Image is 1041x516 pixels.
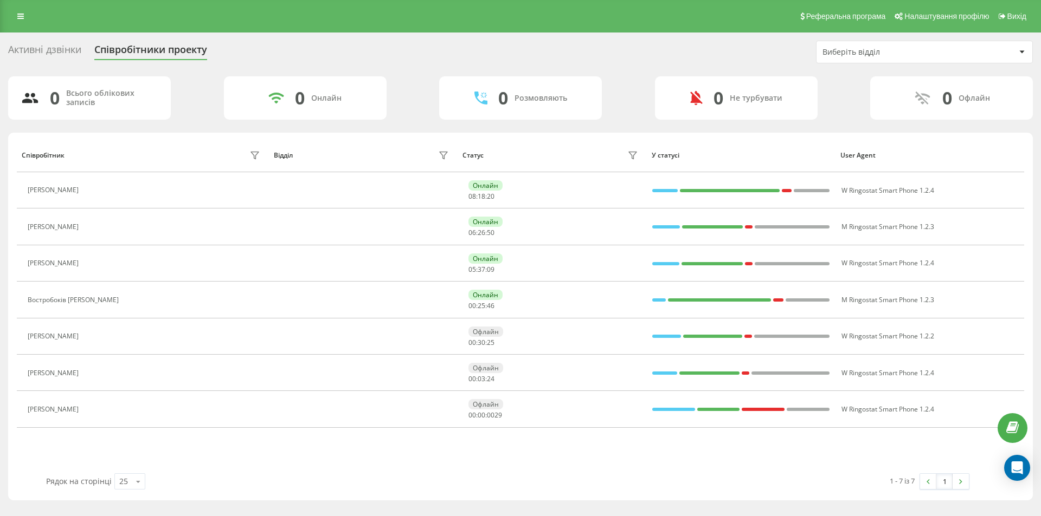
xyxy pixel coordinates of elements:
[485,301,487,310] font: :
[476,338,478,347] font: :
[841,222,934,231] font: M Ringostat Smart Phone 1.2.3
[904,12,989,21] font: Налаштування профілю
[478,301,485,310] font: 25
[473,217,498,226] font: Онлайн
[8,43,81,56] font: Активні дзвінки
[1004,455,1030,481] div: Open Intercom Messenger
[487,265,494,274] font: 09
[485,338,487,347] font: :
[119,476,128,486] font: 25
[822,47,880,57] font: Виберіть відділ
[476,301,478,310] font: :
[468,265,476,274] font: 05
[515,93,567,103] font: Розмовляють
[714,86,723,109] font: 0
[890,476,915,486] font: 1 - 7 із 7
[468,338,476,347] font: 00
[295,86,305,109] font: 0
[66,88,134,107] font: Всього облікових записів
[485,192,487,201] font: :
[473,290,498,299] font: Онлайн
[478,338,485,347] font: 30
[841,404,934,414] font: W Ringostat Smart Phone 1.2.4
[22,151,65,160] font: Співробітник
[730,93,782,103] font: Не турбувати
[476,228,478,237] font: :
[841,331,934,341] font: W Ringostat Smart Phone 1.2.2
[94,43,207,56] font: Співробітники проекту
[476,374,478,383] font: :
[1007,12,1026,21] font: Вихід
[468,192,476,201] font: 08
[468,301,476,310] font: 00
[841,258,934,267] font: W Ringostat Smart Phone 1.2.4
[943,476,947,486] font: 1
[841,368,934,377] font: W Ringostat Smart Phone 1.2.4
[50,86,60,109] font: 0
[274,151,293,160] font: Відділ
[28,295,119,304] font: Востробоків [PERSON_NAME]
[478,374,485,383] font: 03
[478,265,485,274] font: 37
[487,301,494,310] font: 46
[473,363,499,373] font: Офлайн
[473,400,499,409] font: Офлайн
[473,181,498,190] font: Онлайн
[652,151,679,160] font: У статусі
[473,254,498,263] font: Онлайн
[841,295,934,304] font: M Ringostat Smart Phone 1.2.3
[806,12,886,21] font: Реферальна програма
[498,86,508,109] font: 0
[840,151,876,160] font: User Agent
[487,338,494,347] font: 25
[487,228,494,237] font: 50
[468,228,476,237] font: 06
[478,192,485,201] font: 18
[462,151,484,160] font: Статус
[28,404,79,414] font: [PERSON_NAME]
[473,327,499,336] font: Офлайн
[478,228,485,237] font: 26
[487,192,494,201] font: 20
[942,86,952,109] font: 0
[468,410,494,420] font: 00:00:00
[28,222,79,231] font: [PERSON_NAME]
[28,331,79,341] font: [PERSON_NAME]
[959,93,990,103] font: Офлайн
[468,374,476,383] font: 00
[487,374,494,383] font: 24
[485,374,487,383] font: :
[476,192,478,201] font: :
[28,368,79,377] font: [PERSON_NAME]
[28,185,79,194] font: [PERSON_NAME]
[46,476,112,486] font: Рядок на сторінці
[476,265,478,274] font: :
[485,265,487,274] font: :
[311,93,342,103] font: Онлайн
[28,258,79,267] font: [PERSON_NAME]
[485,228,487,237] font: :
[841,186,934,195] font: W Ringostat Smart Phone 1.2.4
[494,410,502,420] font: 29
